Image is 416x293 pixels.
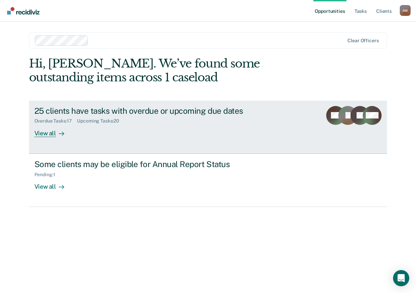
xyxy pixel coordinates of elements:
[77,118,125,124] div: Upcoming Tasks : 20
[34,106,271,116] div: 25 clients have tasks with overdue or upcoming due dates
[400,5,411,16] div: A W
[29,57,316,84] div: Hi, [PERSON_NAME]. We’ve found some outstanding items across 1 caseload
[29,101,387,154] a: 25 clients have tasks with overdue or upcoming due datesOverdue Tasks:17Upcoming Tasks:20View all
[393,270,409,286] div: Open Intercom Messenger
[347,38,379,44] div: Clear officers
[29,154,387,207] a: Some clients may be eligible for Annual Report StatusPending:1View all
[34,159,271,169] div: Some clients may be eligible for Annual Report Status
[34,172,61,178] div: Pending : 1
[400,5,411,16] button: Profile dropdown button
[34,177,72,190] div: View all
[7,7,40,15] img: Recidiviz
[34,118,77,124] div: Overdue Tasks : 17
[34,124,72,137] div: View all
